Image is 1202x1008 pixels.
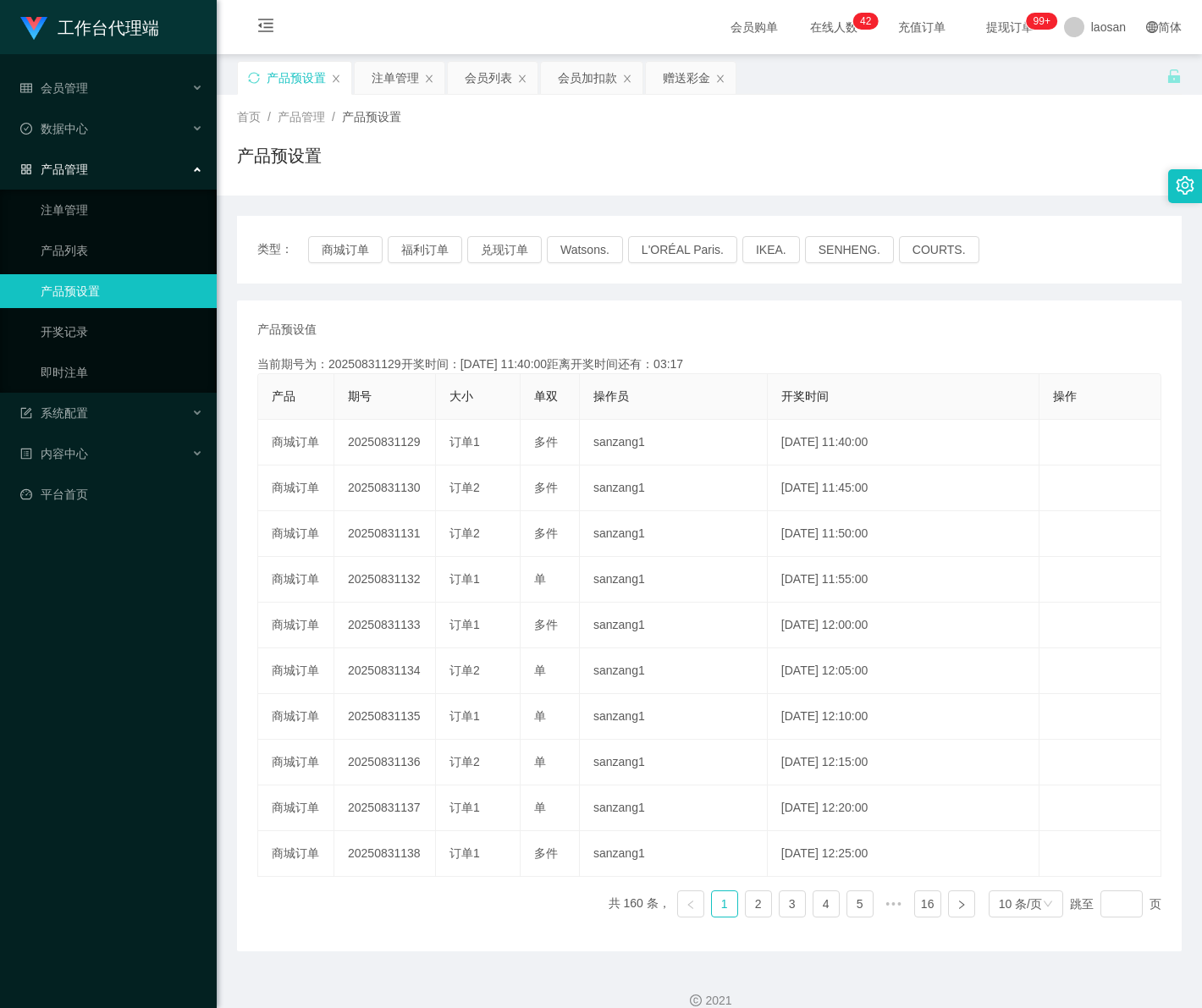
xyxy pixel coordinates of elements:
[20,407,32,419] i: 图标: form
[465,62,512,94] div: 会员列表
[372,62,419,94] div: 注单管理
[580,831,768,877] td: sanzang1
[711,890,738,917] li: 1
[999,891,1042,917] div: 10 条/页
[768,511,1039,557] td: [DATE] 11:50:00
[237,1,295,55] i: 图标: menu-fold
[805,236,894,263] button: SENHENG.
[628,236,737,263] button: L'ORÉAL Paris.
[258,465,334,511] td: 商城订单
[334,740,436,785] td: 20250831136
[258,557,334,603] td: 商城订单
[580,648,768,694] td: sanzang1
[272,389,295,403] span: 产品
[267,62,326,94] div: 产品预设置
[580,740,768,785] td: sanzang1
[813,890,840,917] li: 4
[558,62,617,94] div: 会员加扣款
[768,648,1039,694] td: [DATE] 12:05:00
[580,603,768,648] td: sanzang1
[258,785,334,831] td: 商城订单
[742,236,800,263] button: IKEA.
[248,72,260,84] i: 图标: sync
[534,664,546,677] span: 单
[20,122,88,135] span: 数据中心
[948,890,975,917] li: 下一页
[880,890,907,917] span: •••
[20,477,203,511] a: 图标: dashboard平台首页
[899,236,979,263] button: COURTS.
[20,406,88,420] span: 系统配置
[534,755,546,768] span: 单
[334,603,436,648] td: 20250831133
[813,891,839,917] a: 4
[915,891,940,917] a: 16
[690,994,702,1006] i: 图标: copyright
[1070,890,1161,917] div: 跳至 页
[334,511,436,557] td: 20250831131
[866,13,872,30] p: 2
[20,448,32,460] i: 图标: profile
[746,891,771,917] a: 2
[41,315,203,349] a: 开奖记录
[768,694,1039,740] td: [DATE] 12:10:00
[334,465,436,511] td: 20250831130
[622,74,632,84] i: 图标: close
[914,890,941,917] li: 16
[715,74,725,84] i: 图标: close
[331,74,341,84] i: 图标: close
[768,420,1039,465] td: [DATE] 11:40:00
[890,21,954,33] span: 充值订单
[41,355,203,389] a: 即时注单
[860,13,866,30] p: 4
[267,110,271,124] span: /
[20,123,32,135] i: 图标: check-circle-o
[846,890,874,917] li: 5
[780,891,805,917] a: 3
[547,236,623,263] button: Watsons.
[237,143,322,168] h1: 产品预设置
[580,694,768,740] td: sanzang1
[332,110,335,124] span: /
[853,13,878,30] sup: 42
[580,465,768,511] td: sanzang1
[1027,13,1057,30] sup: 1025
[348,389,372,403] span: 期号
[1166,69,1182,84] i: 图标: unlock
[449,801,480,814] span: 订单1
[258,831,334,877] td: 商城订单
[41,274,203,308] a: 产品预设置
[334,557,436,603] td: 20250831132
[20,162,88,176] span: 产品管理
[342,110,401,124] span: 产品预设置
[580,557,768,603] td: sanzang1
[686,900,696,910] i: 图标: left
[768,740,1039,785] td: [DATE] 12:15:00
[41,234,203,267] a: 产品列表
[41,193,203,227] a: 注单管理
[609,890,670,917] li: 共 160 条，
[768,465,1039,511] td: [DATE] 11:45:00
[449,526,480,540] span: 订单2
[257,355,1161,373] div: 当前期号为：20250831129开奖时间：[DATE] 11:40:00距离开奖时间还有：03:17
[802,21,866,33] span: 在线人数
[20,163,32,175] i: 图标: appstore-o
[258,420,334,465] td: 商城订单
[334,831,436,877] td: 20250831138
[258,511,334,557] td: 商城订单
[677,890,704,917] li: 上一页
[768,785,1039,831] td: [DATE] 12:20:00
[467,236,542,263] button: 兑现订单
[20,82,32,94] i: 图标: table
[334,785,436,831] td: 20250831137
[449,572,480,586] span: 订单1
[449,846,480,860] span: 订单1
[1176,176,1194,195] i: 图标: setting
[20,20,159,34] a: 工作台代理端
[1146,21,1158,33] i: 图标: global
[663,62,710,94] div: 赠送彩金
[237,110,261,124] span: 首页
[258,740,334,785] td: 商城订单
[534,801,546,814] span: 单
[258,603,334,648] td: 商城订单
